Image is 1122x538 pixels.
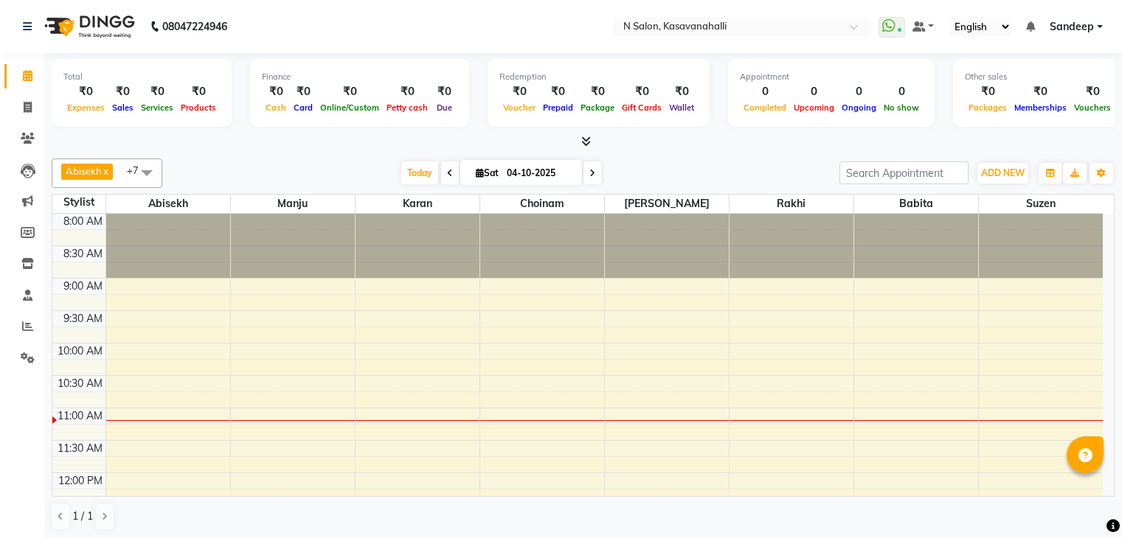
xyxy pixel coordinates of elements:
[55,441,105,456] div: 11:30 AM
[383,102,432,113] span: Petty cash
[1011,83,1070,100] div: ₹0
[965,83,1011,100] div: ₹0
[740,102,790,113] span: Completed
[1070,102,1115,113] span: Vouchers
[790,102,838,113] span: Upcoming
[977,163,1028,184] button: ADD NEW
[401,161,438,184] span: Today
[433,102,456,113] span: Due
[177,83,220,100] div: ₹0
[66,165,102,177] span: Abisekh
[790,83,838,100] div: 0
[1011,102,1070,113] span: Memberships
[839,161,969,184] input: Search Appointment
[102,165,108,177] a: x
[316,83,383,100] div: ₹0
[356,195,479,213] span: Karan
[480,195,604,213] span: Choinam
[740,71,923,83] div: Appointment
[1050,19,1094,35] span: Sandeep
[965,102,1011,113] span: Packages
[60,246,105,262] div: 8:30 AM
[60,311,105,326] div: 9:30 AM
[730,195,853,213] span: Rakhi
[262,83,290,100] div: ₹0
[231,195,355,213] span: Manju
[55,473,105,489] div: 12:00 PM
[262,71,457,83] div: Finance
[539,102,577,113] span: Prepaid
[262,102,290,113] span: Cash
[55,408,105,424] div: 11:00 AM
[72,509,93,524] span: 1 / 1
[106,195,230,213] span: Abisekh
[880,83,923,100] div: 0
[605,195,729,213] span: [PERSON_NAME]
[316,102,383,113] span: Online/Custom
[499,71,698,83] div: Redemption
[618,83,665,100] div: ₹0
[539,83,577,100] div: ₹0
[60,279,105,294] div: 9:00 AM
[665,102,698,113] span: Wallet
[60,214,105,229] div: 8:00 AM
[177,102,220,113] span: Products
[502,162,576,184] input: 2025-10-04
[108,83,137,100] div: ₹0
[499,102,539,113] span: Voucher
[127,164,150,176] span: +7
[1060,479,1107,523] iframe: chat widget
[618,102,665,113] span: Gift Cards
[499,83,539,100] div: ₹0
[979,195,1104,213] span: Suzen
[38,6,139,47] img: logo
[55,343,105,359] div: 10:00 AM
[838,102,880,113] span: Ongoing
[63,102,108,113] span: Expenses
[108,102,137,113] span: Sales
[162,6,227,47] b: 08047224946
[838,83,880,100] div: 0
[290,83,316,100] div: ₹0
[472,167,502,178] span: Sat
[52,195,105,210] div: Stylist
[981,167,1025,178] span: ADD NEW
[432,83,457,100] div: ₹0
[63,83,108,100] div: ₹0
[577,83,618,100] div: ₹0
[577,102,618,113] span: Package
[55,376,105,391] div: 10:30 AM
[880,102,923,113] span: No show
[137,102,177,113] span: Services
[63,71,220,83] div: Total
[665,83,698,100] div: ₹0
[854,195,978,213] span: Babita
[1070,83,1115,100] div: ₹0
[383,83,432,100] div: ₹0
[137,83,177,100] div: ₹0
[290,102,316,113] span: Card
[740,83,790,100] div: 0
